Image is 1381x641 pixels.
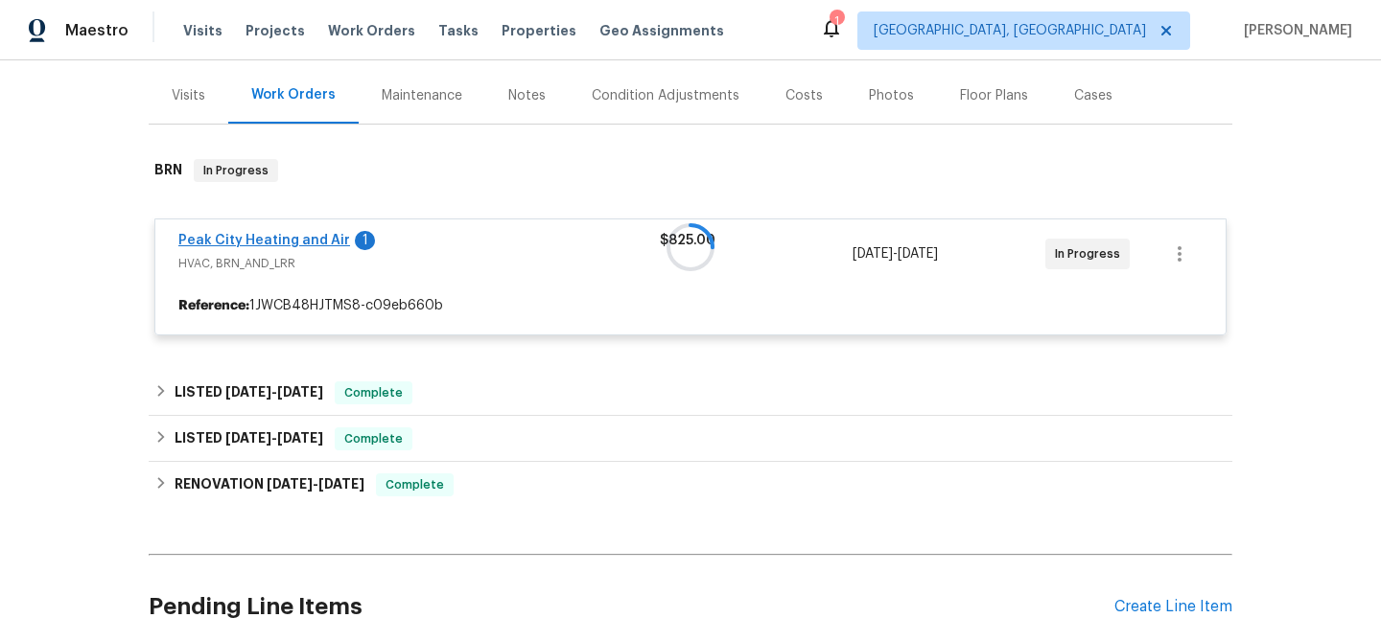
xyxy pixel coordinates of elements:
span: [DATE] [277,431,323,445]
div: 1 [830,11,843,31]
div: Condition Adjustments [592,86,739,105]
div: Maintenance [382,86,462,105]
span: - [225,431,323,445]
div: Create Line Item [1114,598,1232,616]
span: Work Orders [328,21,415,40]
span: [PERSON_NAME] [1236,21,1352,40]
div: Cases [1074,86,1112,105]
span: Visits [183,21,222,40]
span: - [267,477,364,491]
div: Costs [785,86,823,105]
span: Maestro [65,21,129,40]
h6: RENOVATION [175,473,364,496]
div: RENOVATION [DATE]-[DATE]Complete [149,462,1232,508]
h6: LISTED [175,381,323,404]
span: [GEOGRAPHIC_DATA], [GEOGRAPHIC_DATA] [874,21,1146,40]
span: Tasks [438,24,479,37]
span: Geo Assignments [599,21,724,40]
h6: LISTED [175,427,323,450]
span: Complete [337,383,410,402]
div: Notes [508,86,546,105]
span: [DATE] [225,431,271,445]
div: Visits [172,86,205,105]
span: [DATE] [225,385,271,399]
div: LISTED [DATE]-[DATE]Complete [149,370,1232,416]
div: Work Orders [251,85,336,104]
span: [DATE] [277,385,323,399]
span: [DATE] [267,477,313,491]
span: Complete [337,429,410,448]
span: Complete [378,475,452,494]
div: LISTED [DATE]-[DATE]Complete [149,416,1232,462]
span: Projects [246,21,305,40]
span: - [225,385,323,399]
span: [DATE] [318,477,364,491]
div: Photos [869,86,914,105]
span: Properties [502,21,576,40]
div: Floor Plans [960,86,1028,105]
